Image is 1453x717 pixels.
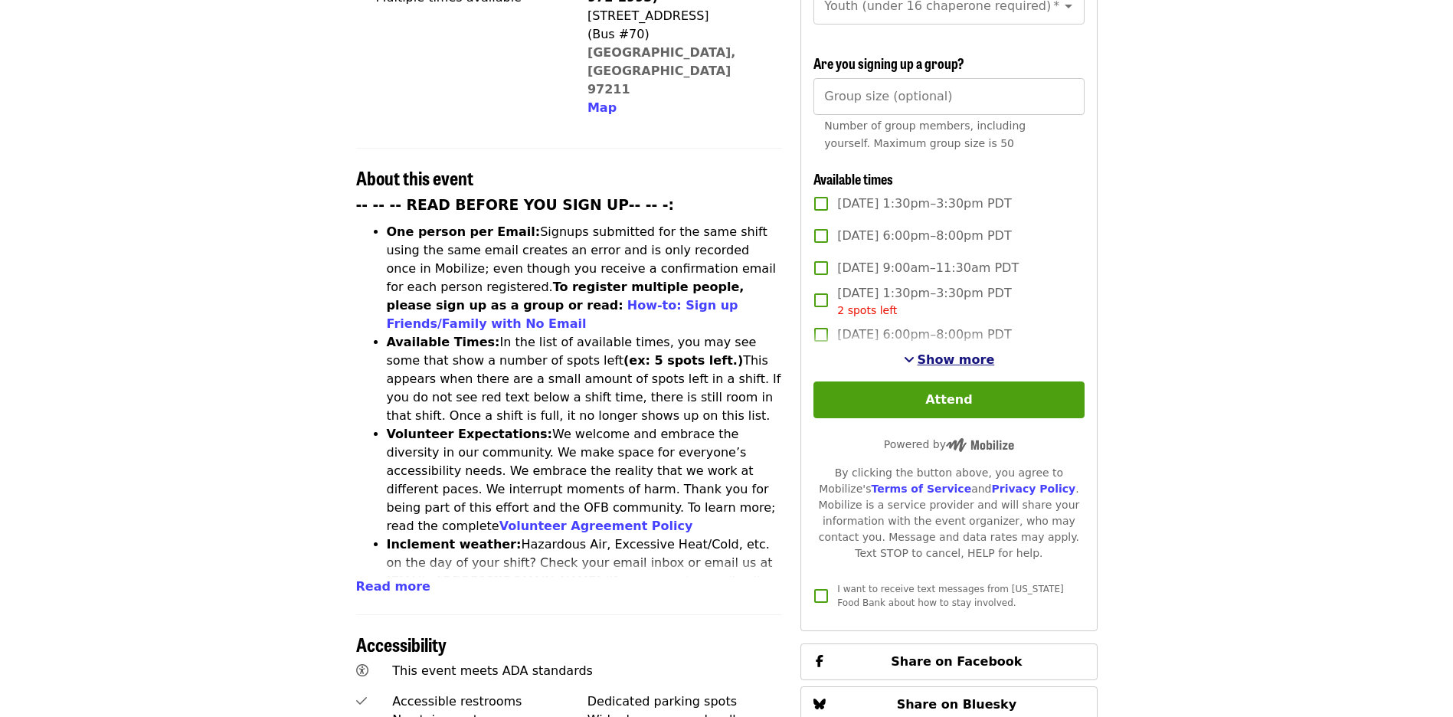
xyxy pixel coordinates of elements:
[387,427,553,441] strong: Volunteer Expectations:
[946,438,1014,452] img: Powered by Mobilize
[884,438,1014,450] span: Powered by
[904,351,995,369] button: See more timeslots
[387,333,783,425] li: In the list of available times, you may see some that show a number of spots left This appears wh...
[813,169,893,188] span: Available times
[587,7,770,25] div: [STREET_ADDRESS]
[587,45,736,97] a: [GEOGRAPHIC_DATA], [GEOGRAPHIC_DATA] 97211
[871,483,971,495] a: Terms of Service
[918,352,995,367] span: Show more
[837,304,897,316] span: 2 spots left
[392,663,593,678] span: This event meets ADA standards
[813,78,1084,115] input: [object Object]
[356,197,675,213] strong: -- -- -- READ BEFORE YOU SIGN UP-- -- -:
[837,326,1011,344] span: [DATE] 6:00pm–8:00pm PDT
[837,227,1011,245] span: [DATE] 6:00pm–8:00pm PDT
[387,335,500,349] strong: Available Times:
[991,483,1075,495] a: Privacy Policy
[356,578,430,596] button: Read more
[387,223,783,333] li: Signups submitted for the same shift using the same email creates an error and is only recorded o...
[587,25,770,44] div: (Bus #70)
[813,53,964,73] span: Are you signing up a group?
[824,120,1026,149] span: Number of group members, including yourself. Maximum group size is 50
[587,99,617,117] button: Map
[356,164,473,191] span: About this event
[499,519,693,533] a: Volunteer Agreement Policy
[837,284,1011,319] span: [DATE] 1:30pm–3:30pm PDT
[837,584,1063,608] span: I want to receive text messages from [US_STATE] Food Bank about how to stay involved.
[813,465,1084,561] div: By clicking the button above, you agree to Mobilize's and . Mobilize is a service provider and wi...
[891,654,1022,669] span: Share on Facebook
[837,195,1011,213] span: [DATE] 1:30pm–3:30pm PDT
[837,259,1019,277] span: [DATE] 9:00am–11:30am PDT
[356,694,367,709] i: check icon
[387,425,783,535] li: We welcome and embrace the diversity in our community. We make space for everyone’s accessibility...
[813,381,1084,418] button: Attend
[587,100,617,115] span: Map
[623,353,743,368] strong: (ex: 5 spots left.)
[387,535,783,627] li: Hazardous Air, Excessive Heat/Cold, etc. on the day of your shift? Check your email inbox or emai...
[387,298,738,331] a: How-to: Sign up Friends/Family with No Email
[356,630,447,657] span: Accessibility
[587,692,783,711] div: Dedicated parking spots
[387,280,744,313] strong: To register multiple people, please sign up as a group or read:
[387,537,522,552] strong: Inclement weather:
[392,692,587,711] div: Accessible restrooms
[800,643,1097,680] button: Share on Facebook
[897,697,1017,712] span: Share on Bluesky
[356,579,430,594] span: Read more
[356,663,368,678] i: universal-access icon
[387,224,541,239] strong: One person per Email:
